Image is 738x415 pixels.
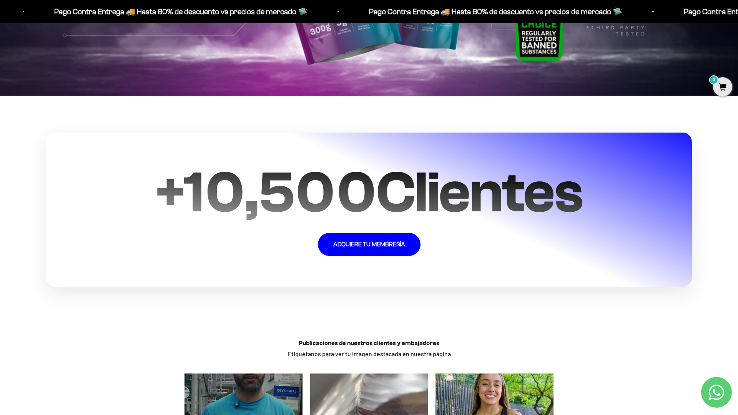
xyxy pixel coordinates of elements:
[52,5,305,18] p: Pago Contra Entrega 🚚 Hasta 60% de descuento vs precios de mercado 🛸
[183,159,376,225] span: 10,500
[184,339,553,347] h3: Publicaciones de nuestros clientes y embajadores
[177,331,561,366] div: Etiquétanos para ver tu imagen destacada en nuestra página
[318,233,421,256] a: ADQUIERE TU MEMBRESÍA
[709,75,718,85] mark: 0
[713,83,732,92] a: 0
[156,159,583,225] span: + Clientes
[367,5,620,18] p: Pago Contra Entrega 🚚 Hasta 60% de descuento vs precios de mercado 🛸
